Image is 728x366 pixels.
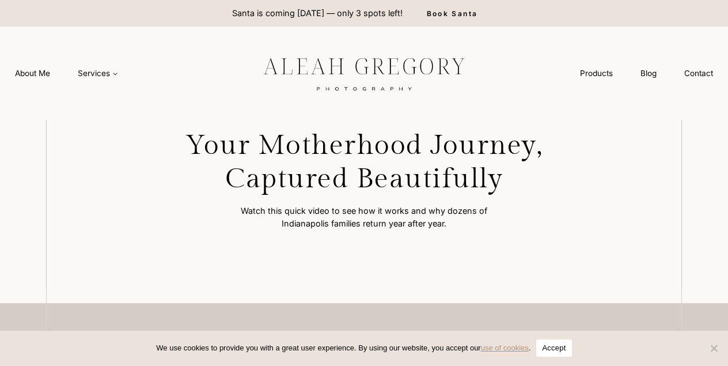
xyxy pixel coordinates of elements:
p: Watch this quick video to see how it works and why dozens of Indianapolis families return year af... [220,205,508,229]
h1: Your Motherhood Journey, Captured Beautifully [162,129,566,195]
a: Products [566,63,627,84]
a: About Me [1,63,64,84]
a: use of cookies [481,344,529,352]
a: Contact [670,63,727,84]
nav: Secondary [566,63,727,84]
button: Accept [536,339,571,357]
nav: Primary [1,63,132,84]
a: Blog [627,63,670,84]
span: No [708,342,719,354]
span: Services [78,67,118,79]
p: Santa is coming [DATE] — only 3 spots left! [232,7,403,20]
img: aleah gregory logo [234,49,494,97]
a: Services [64,63,132,84]
span: We use cookies to provide you with a great user experience. By using our website, you accept our . [156,342,530,354]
